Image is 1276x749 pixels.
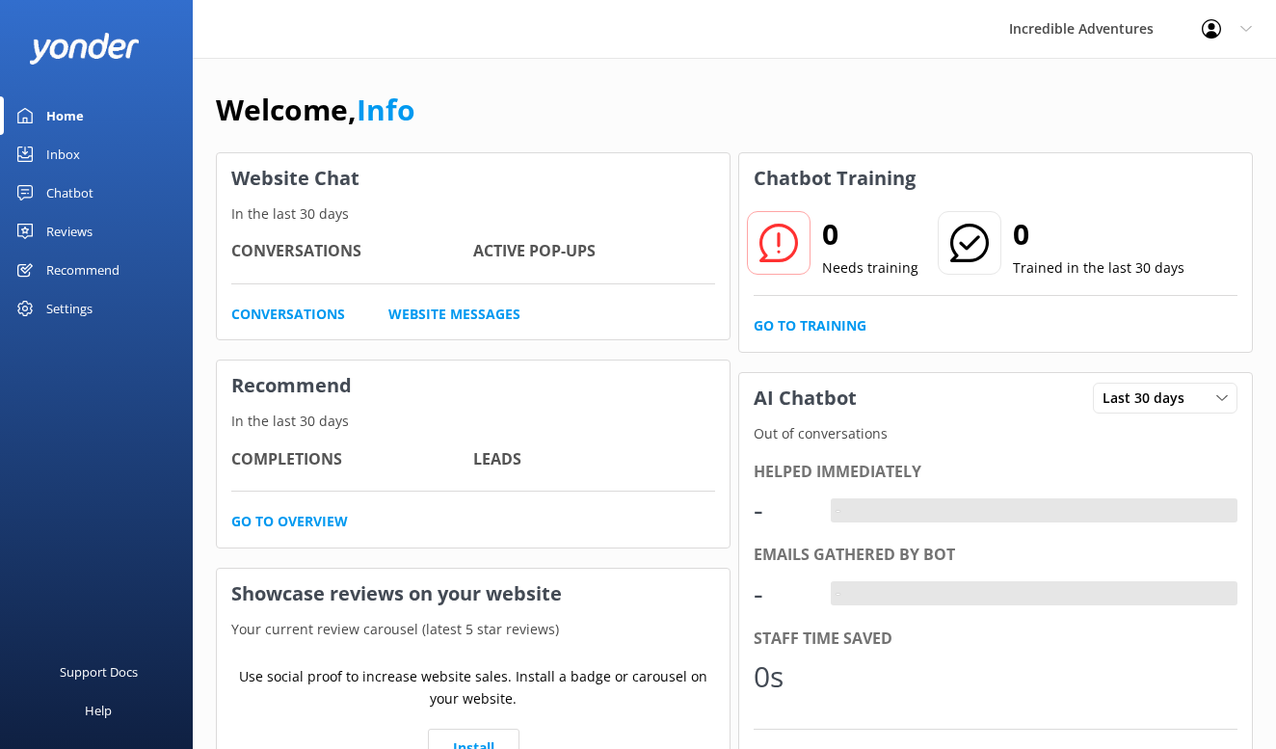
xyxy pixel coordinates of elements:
[216,87,415,133] h1: Welcome,
[46,289,93,328] div: Settings
[831,581,845,606] div: -
[388,304,520,325] a: Website Messages
[217,153,730,203] h3: Website Chat
[754,571,811,617] div: -
[46,174,93,212] div: Chatbot
[739,153,930,203] h3: Chatbot Training
[231,666,715,709] p: Use social proof to increase website sales. Install a badge or carousel on your website.
[231,304,345,325] a: Conversations
[473,447,715,472] h4: Leads
[473,239,715,264] h4: Active Pop-ups
[822,211,918,257] h2: 0
[217,361,730,411] h3: Recommend
[231,447,473,472] h4: Completions
[739,373,871,423] h3: AI Chatbot
[46,96,84,135] div: Home
[46,135,80,174] div: Inbox
[217,411,730,432] p: In the last 30 days
[739,423,1252,444] p: Out of conversations
[217,619,730,640] p: Your current review carousel (latest 5 star reviews)
[831,498,845,523] div: -
[754,627,1237,652] div: Staff time saved
[217,569,730,619] h3: Showcase reviews on your website
[1013,257,1184,279] p: Trained in the last 30 days
[357,90,415,129] a: Info
[754,654,811,700] div: 0s
[231,239,473,264] h4: Conversations
[754,460,1237,485] div: Helped immediately
[85,691,112,730] div: Help
[46,251,120,289] div: Recommend
[754,543,1237,568] div: Emails gathered by bot
[60,653,138,691] div: Support Docs
[1013,211,1184,257] h2: 0
[46,212,93,251] div: Reviews
[231,511,348,532] a: Go to overview
[822,257,918,279] p: Needs training
[754,315,866,336] a: Go to Training
[217,203,730,225] p: In the last 30 days
[754,487,811,533] div: -
[1103,388,1196,409] span: Last 30 days
[29,33,140,65] img: yonder-white-logo.png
